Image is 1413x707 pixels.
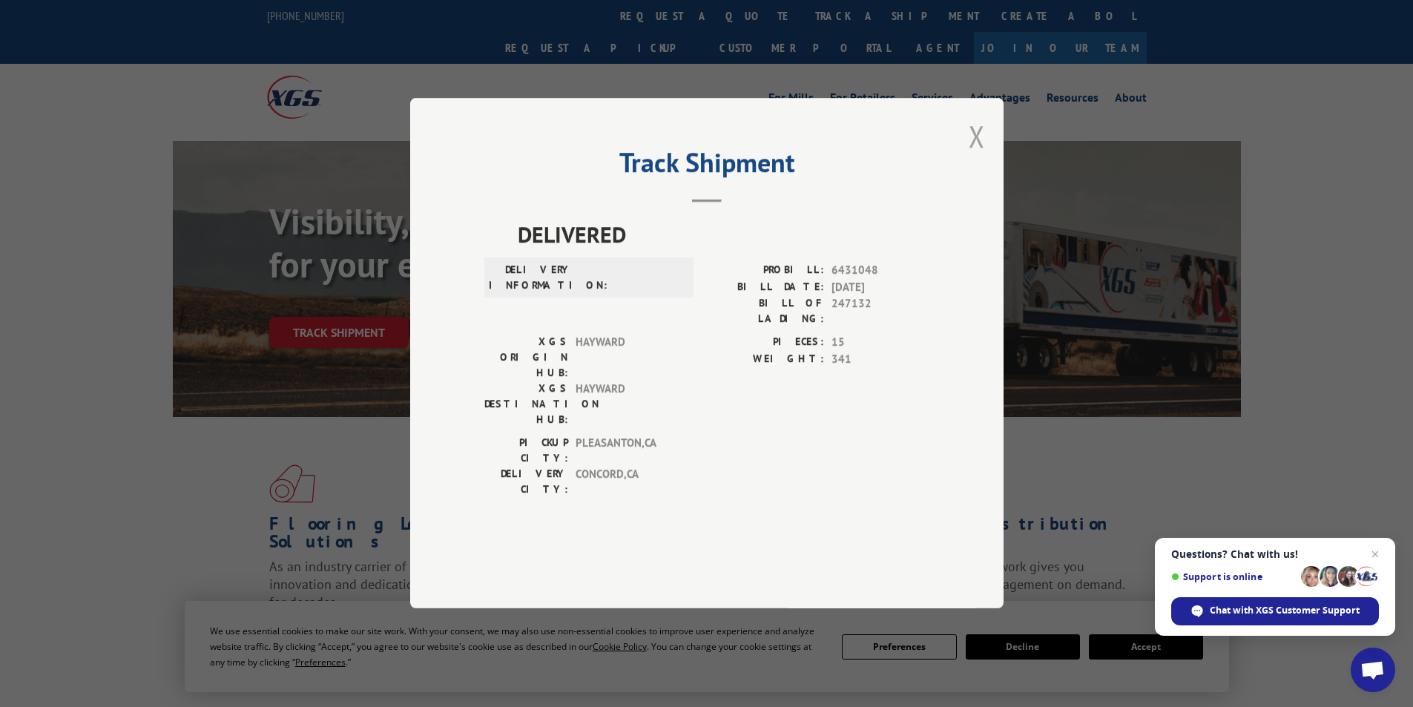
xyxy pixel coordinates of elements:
label: DELIVERY CITY: [484,467,568,498]
span: Chat with XGS Customer Support [1210,604,1360,617]
button: Close modal [969,116,985,156]
span: HAYWARD [576,381,676,428]
span: CONCORD , CA [576,467,676,498]
label: WEIGHT: [707,351,824,368]
label: DELIVERY INFORMATION: [489,263,573,294]
label: PIECES: [707,335,824,352]
span: Support is online [1171,571,1296,582]
span: PLEASANTON , CA [576,435,676,467]
label: XGS DESTINATION HUB: [484,381,568,428]
span: DELIVERED [518,218,929,251]
label: PROBILL: [707,263,824,280]
span: 15 [831,335,929,352]
span: HAYWARD [576,335,676,381]
span: Chat with XGS Customer Support [1171,597,1379,625]
span: [DATE] [831,279,929,296]
label: PICKUP CITY: [484,435,568,467]
a: Open chat [1351,648,1395,692]
span: 247132 [831,296,929,327]
span: Questions? Chat with us! [1171,548,1379,560]
h2: Track Shipment [484,152,929,180]
label: XGS ORIGIN HUB: [484,335,568,381]
label: BILL DATE: [707,279,824,296]
span: 6431048 [831,263,929,280]
label: BILL OF LADING: [707,296,824,327]
span: 341 [831,351,929,368]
